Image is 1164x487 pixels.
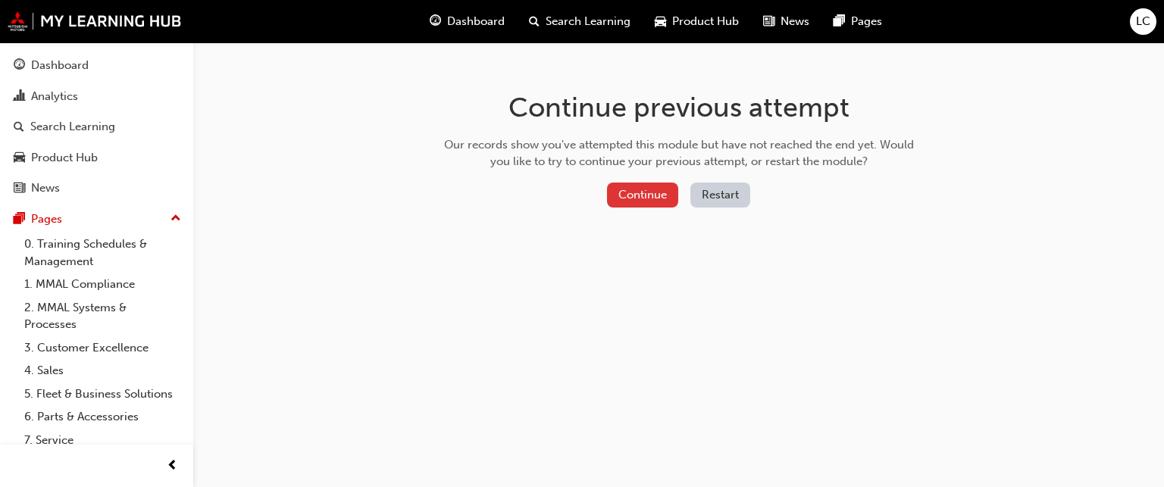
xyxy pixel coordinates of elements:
[546,13,630,30] span: Search Learning
[31,180,60,197] div: News
[430,12,441,31] span: guage-icon
[1130,8,1156,35] button: LC
[6,205,187,233] button: Pages
[1136,13,1150,30] span: LC
[31,88,78,105] div: Analytics
[14,213,25,226] span: pages-icon
[167,457,178,476] span: prev-icon
[6,52,187,80] a: Dashboard
[18,233,187,273] a: 0. Training Schedules & Management
[8,11,182,31] img: mmal
[18,359,187,382] a: 4. Sales
[834,12,845,31] span: pages-icon
[672,13,739,30] span: Product Hub
[171,209,181,229] span: up-icon
[751,6,821,37] a: news-iconNews
[439,91,919,124] h1: Continue previous attempt
[18,336,187,360] a: 3. Customer Excellence
[781,13,809,30] span: News
[6,83,187,111] a: Analytics
[14,120,24,134] span: search-icon
[30,118,115,136] div: Search Learning
[517,6,643,37] a: search-iconSearch Learning
[690,183,750,208] button: Restart
[6,48,187,205] button: DashboardAnalyticsSearch LearningProduct HubNews
[31,149,98,167] div: Product Hub
[18,273,187,296] a: 1. MMAL Compliance
[655,12,666,31] span: car-icon
[14,90,25,104] span: chart-icon
[18,296,187,336] a: 2. MMAL Systems & Processes
[14,151,25,165] span: car-icon
[6,144,187,172] a: Product Hub
[31,57,89,74] div: Dashboard
[821,6,894,37] a: pages-iconPages
[14,59,25,73] span: guage-icon
[607,183,678,208] button: Continue
[447,13,505,30] span: Dashboard
[18,429,187,452] a: 7. Service
[18,382,187,406] a: 5. Fleet & Business Solutions
[418,6,517,37] a: guage-iconDashboard
[6,174,187,202] a: News
[643,6,751,37] a: car-iconProduct Hub
[18,405,187,429] a: 6. Parts & Accessories
[31,211,62,228] div: Pages
[6,113,187,141] a: Search Learning
[851,13,882,30] span: Pages
[763,12,774,31] span: news-icon
[439,136,919,170] div: Our records show you've attempted this module but have not reached the end yet. Would you like to...
[529,12,540,31] span: search-icon
[14,182,25,195] span: news-icon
